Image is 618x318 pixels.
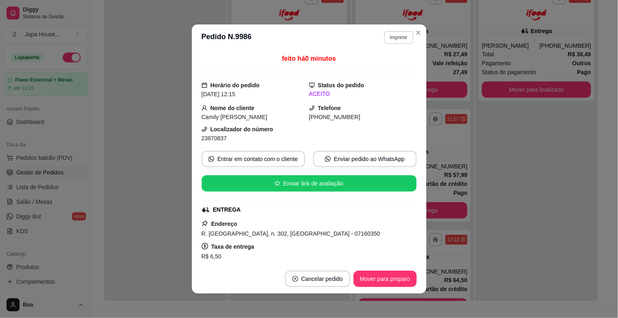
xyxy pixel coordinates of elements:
span: phone [309,105,315,111]
span: phone [202,126,207,132]
strong: Taxa de entrega [211,243,255,250]
span: pushpin [202,220,208,227]
button: whats-appEnviar pedido ao WhatsApp [313,151,417,167]
div: ACEITO [309,90,417,98]
h3: Pedido N. 9986 [202,31,252,44]
span: user [202,105,207,111]
span: dollar [202,243,208,250]
strong: Localizador do número [211,126,273,132]
button: Close [412,26,425,39]
strong: Status do pedido [318,82,365,88]
span: whats-app [325,156,331,162]
span: [DATE] 12:15 [202,91,235,97]
span: R. [GEOGRAPHIC_DATA], n. 302, [GEOGRAPHIC_DATA] - 07160350 [202,230,380,237]
button: Imprimir [384,31,413,44]
span: feito há 0 minutos [282,55,336,62]
button: whats-appEntrar em contato com o cliente [202,151,305,167]
div: ENTREGA [213,205,241,214]
span: [PHONE_NUMBER] [309,114,361,120]
span: close-circle [293,276,298,282]
span: Camily [PERSON_NAME] [202,114,268,120]
button: close-circleCancelar pedido [285,271,350,287]
span: desktop [309,82,315,88]
strong: Horário do pedido [211,82,260,88]
button: starEnviar link de avaliação [202,175,417,192]
strong: Endereço [211,221,238,227]
span: R$ 6,50 [202,253,222,260]
button: Mover para preparo [354,271,417,287]
strong: Telefone [318,105,341,111]
span: star [275,181,280,186]
strong: Nome do cliente [211,105,255,111]
span: calendar [202,82,207,88]
span: 23870837 [202,135,227,141]
span: whats-app [209,156,214,162]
